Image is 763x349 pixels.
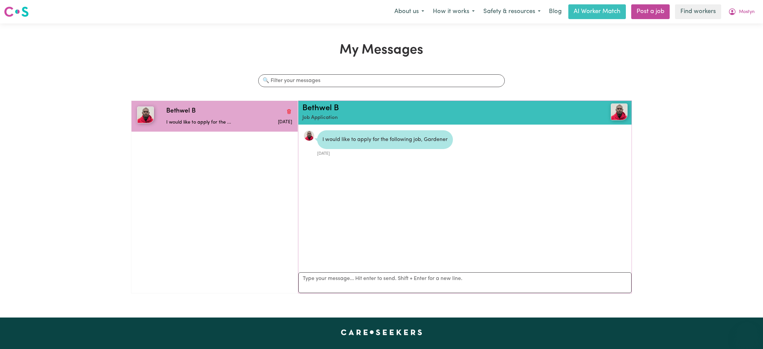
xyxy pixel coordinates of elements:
img: Bethwel B [137,107,154,123]
a: Bethwel B [302,104,339,112]
img: View Bethwel B's profile [611,103,628,120]
img: D7C55061F7D6839DD94FD42C13F6E136_avatar_blob [304,130,314,141]
div: I would like to apply for the following job, Gardener [317,130,453,149]
iframe: Button to launch messaging window, conversation in progress [736,322,758,344]
a: Careseekers home page [341,330,422,335]
a: View Bethwel B's profile [304,130,314,141]
span: Message sent on September 1, 2025 [278,120,292,124]
a: AI Worker Match [568,4,626,19]
img: Careseekers logo [4,6,29,18]
button: About us [390,5,428,19]
button: Bethwel BBethwel BDelete conversationI would like to apply for the ...Message sent on September 1... [131,101,298,132]
button: My Account [724,5,759,19]
span: Mostyn [739,8,755,16]
button: Safety & resources [479,5,545,19]
input: 🔍 Filter your messages [258,74,504,87]
p: I would like to apply for the ... [166,119,250,126]
span: Bethwel B [166,107,196,116]
a: Find workers [675,4,721,19]
p: Job Application [302,115,573,122]
button: How it works [428,5,479,19]
a: Post a job [631,4,670,19]
a: Bethwel B [573,103,628,120]
a: Careseekers logo [4,4,29,19]
button: Delete conversation [286,107,292,116]
h1: My Messages [131,42,632,58]
div: [DATE] [317,149,453,157]
a: Blog [545,4,566,19]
